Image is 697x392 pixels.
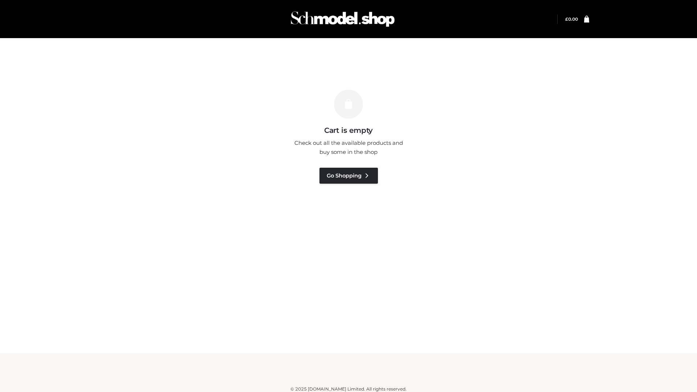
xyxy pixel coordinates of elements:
[319,168,378,184] a: Go Shopping
[290,138,407,157] p: Check out all the available products and buy some in the shop
[565,16,568,22] span: £
[565,16,578,22] bdi: 0.00
[565,16,578,22] a: £0.00
[288,5,397,33] img: Schmodel Admin 964
[124,126,573,135] h3: Cart is empty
